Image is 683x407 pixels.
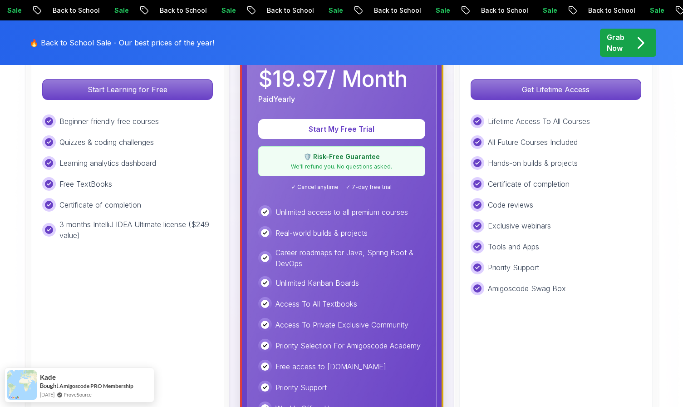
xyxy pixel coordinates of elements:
[488,220,551,231] p: Exclusive webinars
[488,179,570,189] p: Certificate of completion
[639,6,668,15] p: Sale
[470,6,531,15] p: Back to School
[59,158,156,169] p: Learning analytics dashboard
[43,79,212,99] p: Start Learning for Free
[275,278,359,288] p: Unlimited Kanban Boards
[275,382,327,393] p: Priority Support
[471,79,641,99] p: Get Lifetime Access
[346,184,392,191] span: ✓ 7-day free trial
[488,116,590,127] p: Lifetime Access To All Courses
[59,382,133,389] a: Amigoscode PRO Membership
[210,6,239,15] p: Sale
[607,32,624,54] p: Grab Now
[471,85,641,94] a: Get Lifetime Access
[291,184,339,191] span: ✓ Cancel anytime
[264,163,419,170] p: We'll refund you. No questions asked.
[317,6,346,15] p: Sale
[7,370,37,400] img: provesource social proof notification image
[275,298,357,309] p: Access To All Textbooks
[40,391,54,398] span: [DATE]
[488,137,578,148] p: All Future Courses Included
[488,283,566,294] p: Amigoscode Swag Box
[59,179,112,189] p: Free TextBooks
[256,6,317,15] p: Back to School
[363,6,424,15] p: Back to School
[42,85,213,94] a: Start Learning for Free
[258,119,425,139] button: Start My Free Trial
[148,6,210,15] p: Back to School
[275,207,408,218] p: Unlimited access to all premium courses
[488,262,539,273] p: Priority Support
[488,158,578,169] p: Hands-on builds & projects
[59,137,154,148] p: Quizzes & coding challenges
[577,6,639,15] p: Back to School
[269,124,414,134] p: Start My Free Trial
[275,340,421,351] p: Priority Selection For Amigoscode Academy
[64,391,92,398] a: ProveSource
[531,6,560,15] p: Sale
[59,116,159,127] p: Beginner friendly free courses
[40,373,56,381] span: Kade
[488,199,533,210] p: Code reviews
[488,241,539,252] p: Tools and Apps
[424,6,453,15] p: Sale
[258,94,295,104] p: Paid Yearly
[41,6,103,15] p: Back to School
[264,152,419,161] p: 🛡️ Risk-Free Guarantee
[40,382,59,389] span: Bought
[471,79,641,100] button: Get Lifetime Access
[103,6,132,15] p: Sale
[275,361,386,372] p: Free access to [DOMAIN_NAME]
[275,247,425,269] p: Career roadmaps for Java, Spring Boot & DevOps
[275,319,408,330] p: Access To Private Exclusive Community
[258,68,408,90] p: $ 19.97 / Month
[59,219,213,241] p: 3 months IntelliJ IDEA Ultimate license ($249 value)
[275,228,368,238] p: Real-world builds & projects
[42,79,213,100] button: Start Learning for Free
[59,199,141,210] p: Certificate of completion
[29,37,214,48] p: 🔥 Back to School Sale - Our best prices of the year!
